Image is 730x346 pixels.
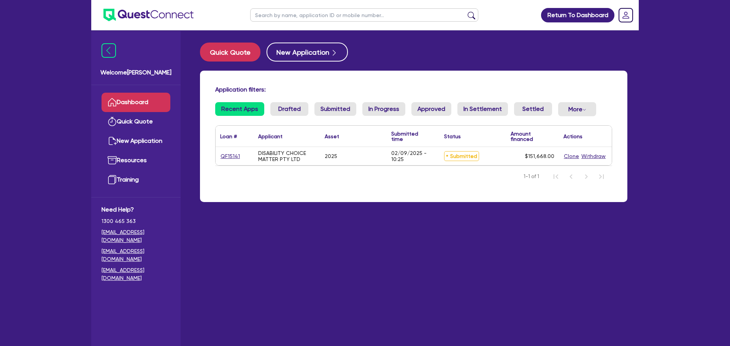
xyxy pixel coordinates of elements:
[100,68,171,77] span: Welcome [PERSON_NAME]
[314,102,356,116] a: Submitted
[102,266,170,282] a: [EMAIL_ADDRESS][DOMAIN_NAME]
[215,86,612,93] h4: Application filters:
[220,152,240,161] a: QF15141
[258,150,316,162] div: DISABILITY CHOICE MATTER PTY LTD
[325,153,337,159] div: 2025
[102,151,170,170] a: Resources
[579,169,594,184] button: Next Page
[200,43,267,62] a: Quick Quote
[444,134,461,139] div: Status
[102,43,116,58] img: icon-menu-close
[581,152,606,161] button: Withdraw
[215,102,264,116] a: Recent Apps
[524,173,539,180] span: 1-1 of 1
[108,156,117,165] img: resources
[391,131,428,142] div: Submitted time
[258,134,282,139] div: Applicant
[108,136,117,145] img: new-application
[362,102,405,116] a: In Progress
[548,169,563,184] button: First Page
[563,134,582,139] div: Actions
[108,117,117,126] img: quick-quote
[511,131,554,142] div: Amount financed
[411,102,451,116] a: Approved
[108,175,117,184] img: training
[102,170,170,190] a: Training
[200,43,260,62] button: Quick Quote
[102,93,170,112] a: Dashboard
[391,150,435,162] div: 02/09/2025 - 10:25
[563,152,579,161] button: Clone
[616,5,636,25] a: Dropdown toggle
[102,112,170,131] a: Quick Quote
[250,8,478,22] input: Search by name, application ID or mobile number...
[102,131,170,151] a: New Application
[102,217,170,225] span: 1300 465 363
[220,134,237,139] div: Loan #
[558,102,596,116] button: Dropdown toggle
[325,134,339,139] div: Asset
[444,151,479,161] span: Submitted
[541,8,614,22] a: Return To Dashboard
[102,205,170,214] span: Need Help?
[563,169,579,184] button: Previous Page
[103,9,194,21] img: quest-connect-logo-blue
[457,102,508,116] a: In Settlement
[102,228,170,244] a: [EMAIL_ADDRESS][DOMAIN_NAME]
[594,169,609,184] button: Last Page
[525,153,554,159] span: $151,668.00
[267,43,348,62] button: New Application
[102,247,170,263] a: [EMAIL_ADDRESS][DOMAIN_NAME]
[270,102,308,116] a: Drafted
[514,102,552,116] a: Settled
